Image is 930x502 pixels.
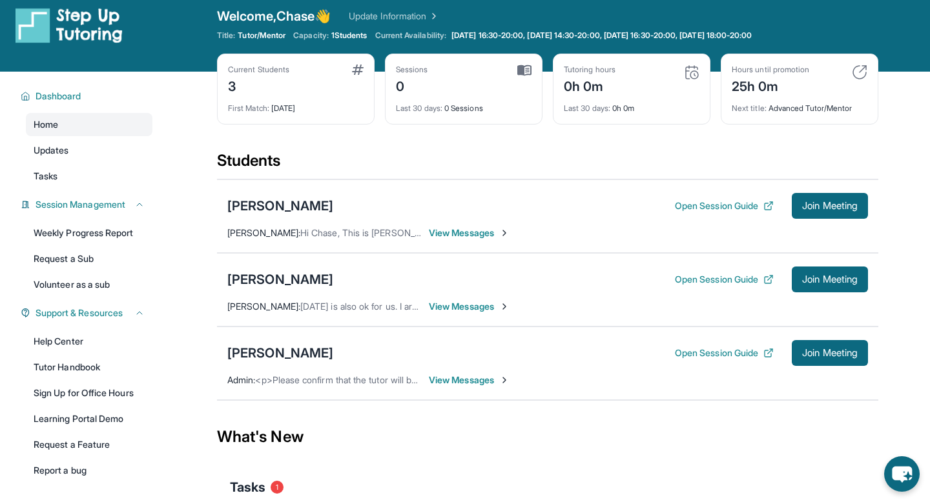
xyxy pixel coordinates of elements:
span: Capacity: [293,30,329,41]
div: 3 [228,75,289,95]
div: 0 Sessions [396,95,532,114]
span: Tasks [34,170,57,183]
span: Title: [217,30,235,41]
a: Sign Up for Office Hours [26,381,152,405]
a: [DATE] 16:30-20:00, [DATE] 14:30-20:00, [DATE] 16:30-20:00, [DATE] 18:00-20:00 [449,30,754,41]
div: Hours until promotion [732,65,809,75]
span: [PERSON_NAME] : [227,301,300,312]
img: card [517,65,532,76]
div: [PERSON_NAME] [227,270,333,288]
span: Join Meeting [802,349,858,357]
button: Open Session Guide [675,346,774,359]
span: [PERSON_NAME] : [227,227,300,238]
div: Students [217,150,878,179]
a: Report a bug [26,459,152,482]
a: Help Center [26,330,152,353]
span: Tasks [230,478,265,496]
a: Request a Feature [26,433,152,456]
span: Join Meeting [802,202,858,210]
button: Open Session Guide [675,199,774,212]
span: Welcome, Chase 👋 [217,7,331,25]
img: card [684,65,699,80]
img: card [852,65,867,80]
span: Last 30 days : [564,103,610,113]
span: Admin : [227,374,255,385]
img: Chevron-Right [499,375,510,385]
span: Join Meeting [802,276,858,283]
span: Support & Resources [36,306,123,319]
div: [DATE] [228,95,364,114]
span: View Messages [429,226,510,239]
button: chat-button [884,456,920,492]
div: Sessions [396,65,428,75]
a: Tutor Handbook [26,356,152,379]
button: Session Management [30,198,145,211]
a: Home [26,113,152,136]
div: 0h 0m [564,75,615,95]
div: [PERSON_NAME] [227,344,333,362]
a: Updates [26,139,152,162]
button: Open Session Guide [675,273,774,286]
a: Volunteer as a sub [26,273,152,296]
img: logo [15,7,123,43]
a: Update Information [349,10,439,23]
span: Last 30 days : [396,103,442,113]
span: Hi Chase, This is [PERSON_NAME], [PERSON_NAME]'s mom. We are available to start [DATE] [300,227,681,238]
span: View Messages [429,374,510,387]
div: Tutoring hours [564,65,615,75]
span: Session Management [36,198,125,211]
span: First Match : [228,103,269,113]
span: Updates [34,144,69,157]
div: 0h 0m [564,95,699,114]
span: <p>Please confirm that the tutor will be able to attend your first assigned meeting time before j... [255,374,721,385]
span: Tutor/Mentor [238,30,285,41]
img: Chevron-Right [499,228,510,238]
div: What's New [217,408,878,465]
span: View Messages [429,300,510,313]
button: Join Meeting [792,266,868,292]
div: Current Students [228,65,289,75]
span: 1 Students [331,30,367,41]
a: Tasks [26,165,152,188]
div: [PERSON_NAME] [227,197,333,215]
a: Learning Portal Demo [26,407,152,430]
span: Dashboard [36,90,81,103]
div: 0 [396,75,428,95]
span: Home [34,118,58,131]
span: Next title : [732,103,767,113]
button: Dashboard [30,90,145,103]
img: card [352,65,364,75]
div: 25h 0m [732,75,809,95]
img: Chevron-Right [499,301,510,312]
span: 1 [271,481,284,494]
span: [DATE] 16:30-20:00, [DATE] 14:30-20:00, [DATE] 16:30-20:00, [DATE] 18:00-20:00 [451,30,752,41]
button: Join Meeting [792,193,868,219]
span: Current Availability: [375,30,446,41]
img: Chevron Right [426,10,439,23]
a: Request a Sub [26,247,152,270]
button: Support & Resources [30,306,145,319]
a: Weekly Progress Report [26,221,152,245]
div: Advanced Tutor/Mentor [732,95,867,114]
button: Join Meeting [792,340,868,366]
